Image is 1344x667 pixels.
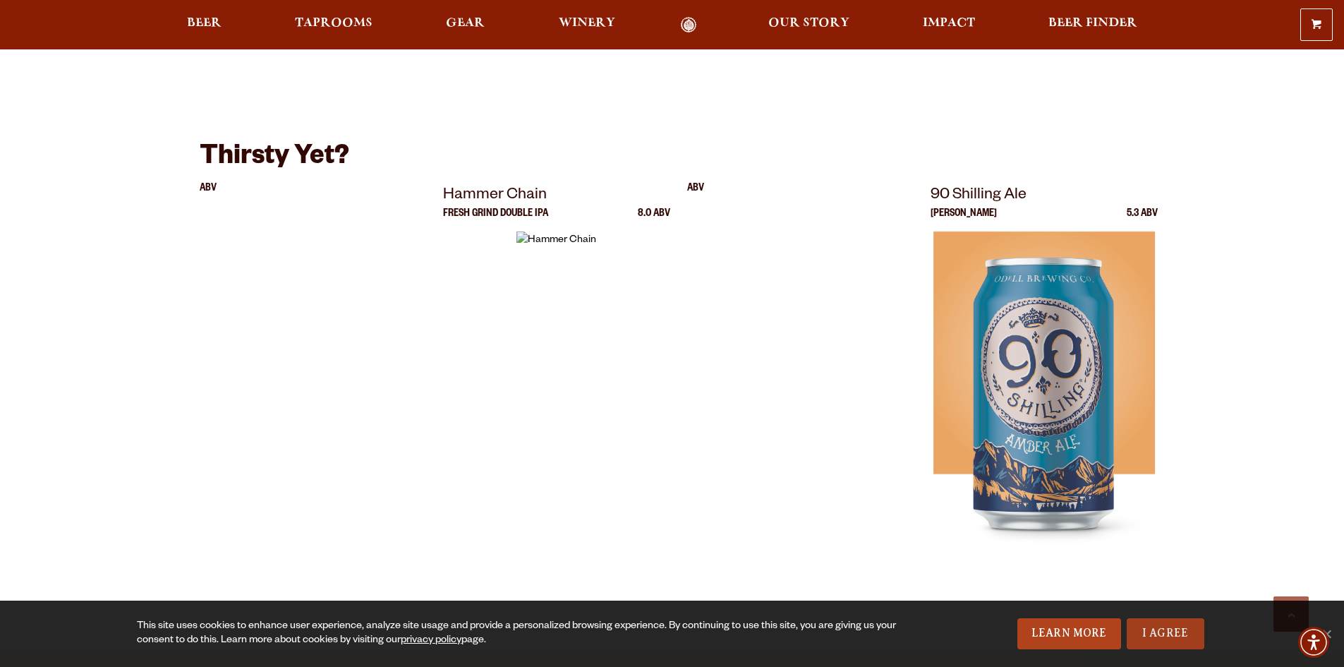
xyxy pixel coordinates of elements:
[137,620,901,648] div: This site uses cookies to enhance user experience, analyze site usage and provide a personalized ...
[1298,627,1329,658] div: Accessibility Menu
[687,184,704,206] p: ABV
[286,17,382,33] a: Taprooms
[1039,17,1146,33] a: Beer Finder
[768,18,849,29] span: Our Story
[550,17,624,33] a: Winery
[931,184,1158,584] a: 90 Shilling Ale [PERSON_NAME] 5.3 ABV 90 Shilling Ale 90 Shilling Ale
[187,18,222,29] span: Beer
[662,17,715,33] a: Odell Home
[446,18,485,29] span: Gear
[1048,18,1137,29] span: Beer Finder
[295,18,373,29] span: Taprooms
[200,184,217,206] p: ABV
[931,184,1158,209] p: 90 Shilling Ale
[178,17,231,33] a: Beer
[559,18,615,29] span: Winery
[401,635,461,647] a: privacy policy
[437,17,494,33] a: Gear
[200,140,1145,184] h3: Thirsty Yet?
[200,184,427,559] a: ABV
[1273,596,1309,632] a: Scroll to top
[516,232,596,584] img: Hammer Chain
[443,184,670,209] p: Hammer Chain
[914,17,984,33] a: Impact
[443,184,670,584] a: Hammer Chain Fresh Grind Double IPA 8.0 ABV Hammer Chain Hammer Chain
[759,17,859,33] a: Our Story
[443,209,548,232] p: Fresh Grind Double IPA
[933,232,1155,584] img: 90 Shilling Ale
[923,18,975,29] span: Impact
[687,184,914,559] a: ABV
[1017,618,1121,649] a: Learn More
[1127,618,1204,649] a: I Agree
[1127,209,1158,232] p: 5.3 ABV
[638,209,670,232] p: 8.0 ABV
[931,209,997,232] p: [PERSON_NAME]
